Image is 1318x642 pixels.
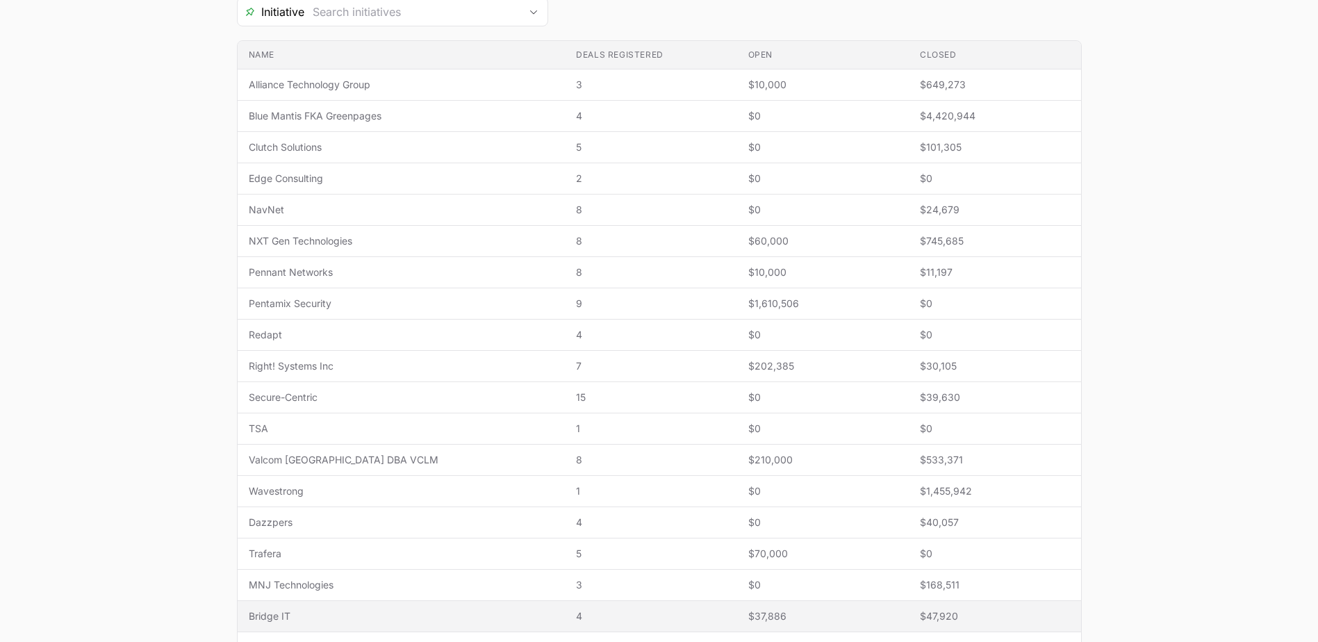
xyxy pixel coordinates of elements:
span: $1,455,942 [920,484,1069,498]
span: $0 [748,484,898,498]
span: $70,000 [748,547,898,561]
span: $30,105 [920,359,1069,373]
span: 8 [576,203,725,217]
span: $47,920 [920,609,1069,623]
span: Bridge IT [249,609,554,623]
span: 4 [576,328,725,342]
span: Wavestrong [249,484,554,498]
span: $0 [748,390,898,404]
span: $10,000 [748,78,898,92]
span: $202,385 [748,359,898,373]
span: Right! Systems Inc [249,359,554,373]
span: Valcom [GEOGRAPHIC_DATA] DBA VCLM [249,453,554,467]
span: 4 [576,109,725,123]
span: Dazzpers [249,516,554,529]
span: $0 [920,422,1069,436]
span: $11,197 [920,265,1069,279]
span: NXT Gen Technologies [249,234,554,248]
span: 2 [576,172,725,186]
span: $4,420,944 [920,109,1069,123]
span: $0 [748,422,898,436]
span: $10,000 [748,265,898,279]
span: $0 [748,203,898,217]
th: Deals registered [565,41,736,69]
span: Pentamix Security [249,297,554,311]
span: 15 [576,390,725,404]
span: Blue Mantis FKA Greenpages [249,109,554,123]
span: 1 [576,422,725,436]
span: $0 [748,140,898,154]
span: Pennant Networks [249,265,554,279]
span: 3 [576,578,725,592]
span: $0 [920,297,1069,311]
span: Redapt [249,328,554,342]
span: $649,273 [920,78,1069,92]
span: $0 [920,547,1069,561]
span: Trafera [249,547,554,561]
th: Closed [909,41,1080,69]
span: 8 [576,453,725,467]
span: $210,000 [748,453,898,467]
span: NavNet [249,203,554,217]
span: 4 [576,516,725,529]
th: Name [238,41,566,69]
span: TSA [249,422,554,436]
span: 7 [576,359,725,373]
th: Open [737,41,909,69]
span: Secure-Centric [249,390,554,404]
span: $24,679 [920,203,1069,217]
span: $0 [748,328,898,342]
span: $168,511 [920,578,1069,592]
span: $745,685 [920,234,1069,248]
span: $0 [748,516,898,529]
span: 8 [576,265,725,279]
span: $60,000 [748,234,898,248]
span: 4 [576,609,725,623]
span: Initiative [238,3,304,20]
span: 5 [576,547,725,561]
span: Clutch Solutions [249,140,554,154]
span: $1,610,506 [748,297,898,311]
span: $37,886 [748,609,898,623]
span: $39,630 [920,390,1069,404]
span: $0 [748,578,898,592]
span: $101,305 [920,140,1069,154]
span: $0 [748,109,898,123]
span: $0 [748,172,898,186]
span: MNJ Technologies [249,578,554,592]
span: Alliance Technology Group [249,78,554,92]
span: $533,371 [920,453,1069,467]
span: 9 [576,297,725,311]
span: 5 [576,140,725,154]
span: 1 [576,484,725,498]
span: $0 [920,328,1069,342]
span: $40,057 [920,516,1069,529]
span: 8 [576,234,725,248]
span: Edge Consulting [249,172,554,186]
span: 3 [576,78,725,92]
span: $0 [920,172,1069,186]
